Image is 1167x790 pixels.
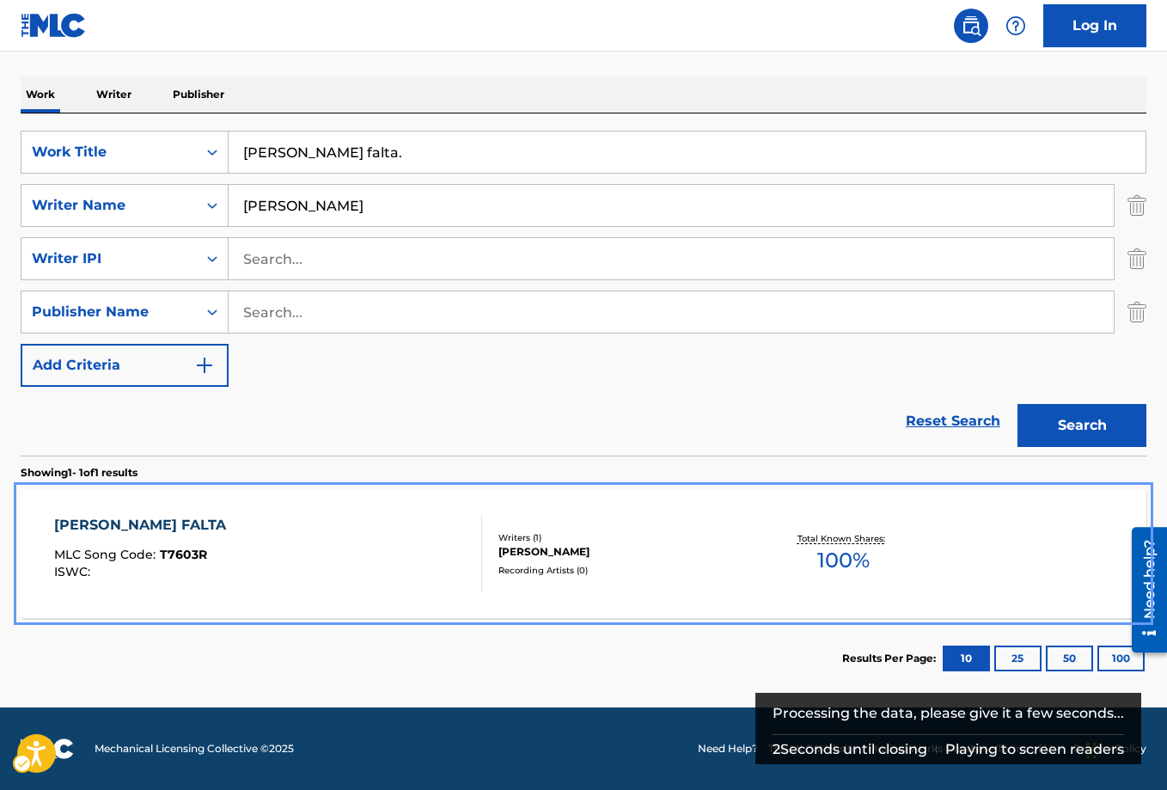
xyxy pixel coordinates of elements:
input: Search... [229,185,1114,226]
div: Recording Artists ( 0 ) [498,564,749,577]
span: 2 [773,741,780,757]
div: Work Title [32,142,186,162]
span: ISWC : [54,564,95,579]
div: [PERSON_NAME] FALTA [54,515,235,536]
p: Work [21,77,60,113]
img: 9d2ae6d4665cec9f34b9.svg [194,355,215,376]
input: Search... [229,238,1114,279]
img: logo [21,738,74,759]
img: Delete Criterion [1127,184,1146,227]
img: Delete Criterion [1127,237,1146,280]
img: Delete Criterion [1127,291,1146,334]
a: [PERSON_NAME] FALTAMLC Song Code:T7603RISWC:Writers (1)[PERSON_NAME]Recording Artists (0)Total Kn... [21,489,1146,618]
button: Search [1017,404,1146,447]
span: Mechanical Licensing Collective © 2025 [95,741,294,756]
div: Writer Name [32,195,186,216]
span: T7603R [160,547,207,562]
p: Publisher [168,77,229,113]
div: Writers ( 1 ) [498,531,749,544]
form: Search Form [21,131,1146,456]
p: Showing 1 - 1 of 1 results [21,465,137,481]
button: 100 [1097,646,1145,671]
button: Add Criteria [21,344,229,387]
div: [PERSON_NAME] [498,544,749,560]
img: MLC Logo [21,13,87,38]
button: 10 [943,646,990,671]
div: Writer IPI [32,248,186,269]
button: 25 [994,646,1042,671]
div: Publisher Name [32,302,186,322]
div: Processing the data, please give it a few seconds... [773,693,1125,734]
input: Search... [229,291,1114,333]
div: On [197,132,228,173]
a: Reset Search [897,402,1009,440]
iframe: Iframe | Resource Center [1119,521,1167,659]
span: MLC Song Code : [54,547,160,562]
img: search [961,15,981,36]
p: Writer [91,77,137,113]
input: Search... [229,132,1146,173]
a: Need Help? [698,741,758,756]
img: help [1005,15,1026,36]
button: 50 [1046,646,1093,671]
a: Log In [1043,4,1146,47]
span: 100 % [817,545,870,576]
p: Total Known Shares: [797,532,889,545]
p: Results Per Page: [842,651,940,666]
